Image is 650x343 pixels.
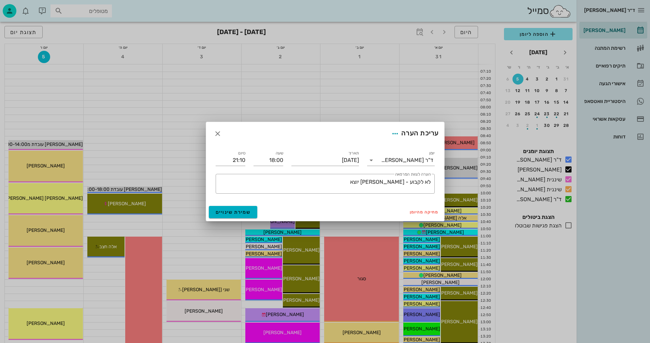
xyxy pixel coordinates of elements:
[395,172,430,177] label: הערה לצוות המרפאה
[367,155,435,166] div: יומןד"ר [PERSON_NAME]
[209,206,258,218] button: שמירת שינויים
[389,128,439,140] div: עריכת הערה
[410,210,439,214] span: מחיקה מהיומן
[348,151,359,156] label: תאריך
[429,151,435,156] label: יומן
[216,209,251,215] span: שמירת שינויים
[238,151,245,156] label: סיום
[381,157,433,163] div: ד"ר [PERSON_NAME]
[407,207,442,217] button: מחיקה מהיומן
[275,151,283,156] label: שעה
